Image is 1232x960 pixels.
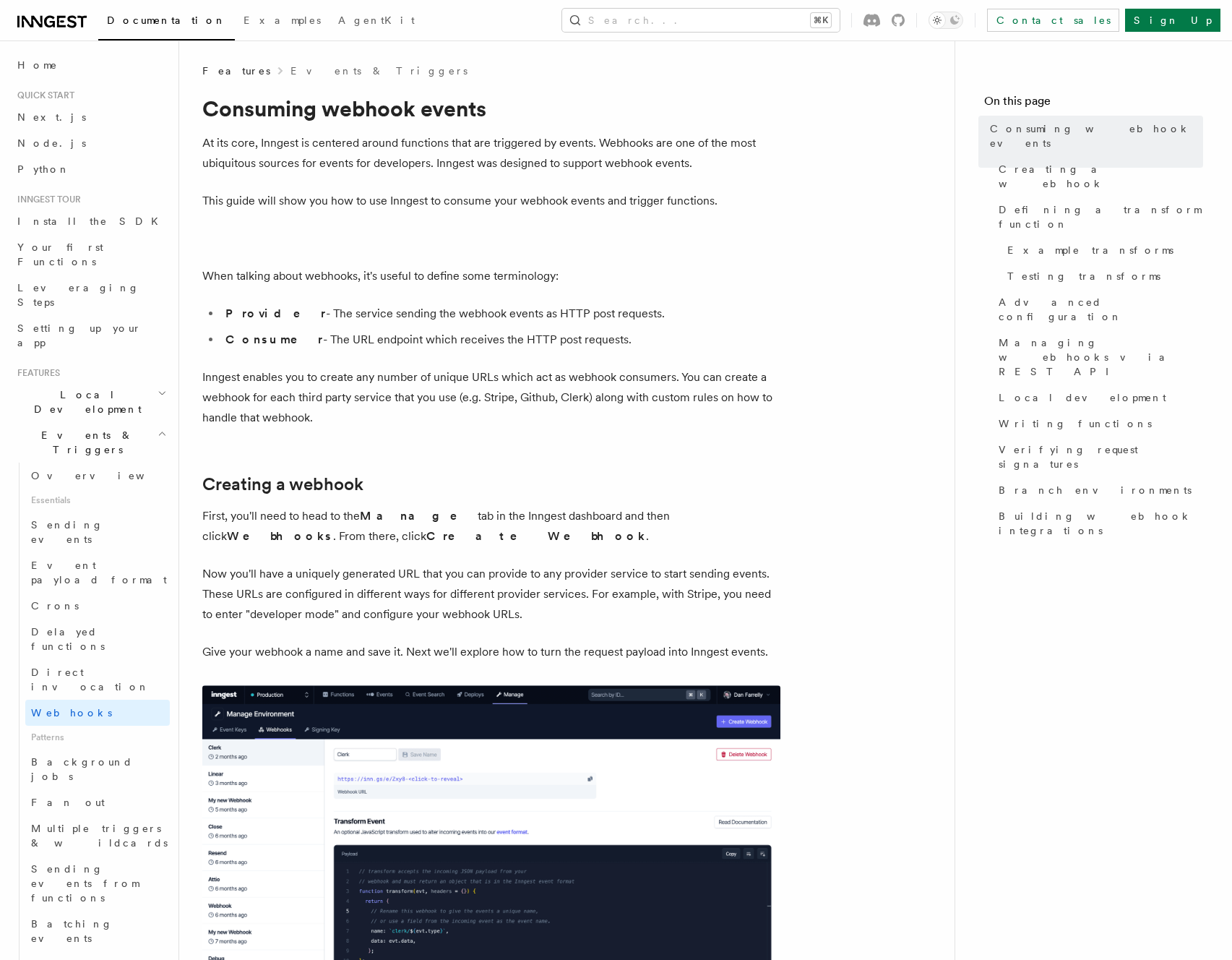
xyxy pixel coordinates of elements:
span: Overview [31,470,180,481]
p: Give your webhook a name and save it. Next we'll explore how to turn the request payload into Inn... [202,642,780,662]
a: Verifying request signatures [993,437,1203,477]
button: Search...⌘K [562,9,840,32]
span: Defining a transform function [999,202,1203,231]
span: Consuming webhook events [990,121,1203,150]
a: Event payload format [25,552,170,593]
span: Python [17,163,70,175]
strong: Webhooks [227,529,333,543]
strong: Manage [360,509,478,523]
span: Examples [244,14,321,26]
a: AgentKit [329,4,423,39]
span: Documentation [107,14,226,26]
p: Now you'll have a uniquely generated URL that you can provide to any provider service to start se... [202,564,780,625]
span: Node.js [17,137,86,149]
a: Consuming webhook events [984,116,1203,156]
a: Multiple triggers & wildcards [25,815,170,856]
p: First, you'll need to head to the tab in the Inngest dashboard and then click . From there, click . [202,506,780,547]
span: Leveraging Steps [17,282,139,308]
span: Next.js [17,111,86,123]
span: Crons [31,600,79,612]
span: Fan out [31,797,105,808]
a: Example transforms [1001,237,1203,263]
span: Features [12,367,60,379]
span: Patterns [25,726,170,749]
button: Events & Triggers [12,422,170,463]
span: AgentKit [338,14,415,26]
span: Managing webhooks via REST API [999,335,1203,379]
span: Multiple triggers & wildcards [31,823,168,849]
span: Local development [999,390,1166,405]
span: Essentials [25,489,170,512]
a: Node.js [12,130,170,156]
span: Features [202,64,270,78]
a: Writing functions [993,411,1203,437]
kbd: ⌘K [811,13,831,27]
button: Local Development [12,382,170,422]
a: Sending events from functions [25,856,170,911]
h1: Consuming webhook events [202,95,780,121]
a: Next.js [12,104,170,130]
a: Delayed functions [25,619,170,659]
a: Building webhook integrations [993,503,1203,544]
a: Sign Up [1125,9,1220,32]
p: Inngest enables you to create any number of unique URLs which act as webhook consumers. You can c... [202,367,780,428]
li: - The service sending the webhook events as HTTP post requests. [221,304,780,324]
a: Testing transforms [1001,263,1203,289]
p: When talking about webhooks, it's useful to define some terminology: [202,266,780,286]
a: Examples [235,4,329,39]
span: Install the SDK [17,215,167,227]
a: Home [12,52,170,78]
a: Local development [993,385,1203,411]
h4: On this page [984,93,1203,116]
p: At its core, Inngest is centered around functions that are triggered by events. Webhooks are one ... [202,133,780,173]
a: Advanced configuration [993,289,1203,330]
span: Delayed functions [31,626,105,652]
a: Direct invocation [25,659,170,700]
li: - The URL endpoint which receives the HTTP post requests. [221,330,780,350]
a: Install the SDK [12,208,170,234]
a: Sending events [25,512,170,552]
span: Writing functions [999,416,1152,431]
a: Your first Functions [12,234,170,275]
a: Setting up your app [12,315,170,356]
a: Managing webhooks via REST API [993,330,1203,385]
span: Sending events from functions [31,863,139,904]
span: Background jobs [31,756,133,782]
span: Inngest tour [12,194,81,205]
a: Crons [25,593,170,619]
span: Quick start [12,90,74,101]
span: Event payload format [31,560,167,586]
button: Toggle dark mode [929,12,963,29]
a: Documentation [98,4,235,40]
span: Sending events [31,519,103,545]
a: Contact sales [987,9,1119,32]
a: Creating a webhook [993,156,1203,197]
span: Example transforms [1007,243,1173,257]
a: Batching events [25,911,170,951]
a: Leveraging Steps [12,275,170,315]
span: Verifying request signatures [999,442,1203,471]
strong: Consumer [225,333,323,346]
span: Building webhook integrations [999,509,1203,538]
a: Events & Triggers [290,64,468,78]
strong: Provider [225,307,326,320]
p: This guide will show you how to use Inngest to consume your webhook events and trigger functions. [202,191,780,211]
span: Testing transforms [1007,269,1160,283]
span: Events & Triggers [12,428,158,457]
a: Branch environments [993,477,1203,503]
a: Python [12,156,170,182]
span: Batching events [31,918,113,944]
span: Webhooks [31,707,112,719]
span: Creating a webhook [999,162,1203,191]
span: Home [17,58,58,72]
span: Branch environments [999,483,1192,497]
a: Webhooks [25,700,170,726]
span: Advanced configuration [999,295,1203,324]
a: Overview [25,463,170,489]
span: Local Development [12,387,158,416]
strong: Create Webhook [426,529,646,543]
span: Your first Functions [17,241,103,267]
span: Setting up your app [17,322,142,348]
a: Background jobs [25,749,170,789]
a: Defining a transform function [993,197,1203,237]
